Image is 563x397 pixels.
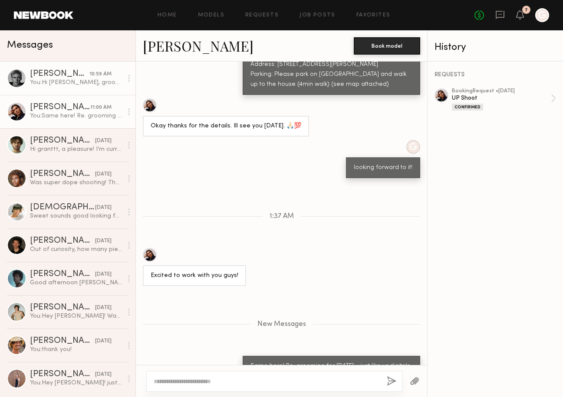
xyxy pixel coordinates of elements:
[143,36,254,55] a: [PERSON_NAME]
[95,170,112,179] div: [DATE]
[435,42,556,52] div: History
[198,13,224,18] a: Models
[95,270,112,279] div: [DATE]
[30,245,122,254] div: Out of curiosity, how many pieces would you be gifting?
[354,42,420,49] a: Book model
[354,37,420,55] button: Book model
[270,213,294,220] span: 1:37 AM
[7,40,53,50] span: Messages
[30,303,95,312] div: [PERSON_NAME]
[435,72,556,78] div: REQUESTS
[250,50,412,90] div: Hi [PERSON_NAME], see you [DATE] at 4pm! Address: [STREET_ADDRESS][PERSON_NAME] Parking: Please p...
[250,361,412,391] div: Same here! Re. grooming for [DATE] - just like ur digitals and please bring a hair tie too if pos...
[30,237,95,245] div: [PERSON_NAME]
[30,103,90,112] div: [PERSON_NAME]
[257,321,306,328] span: New Messages
[452,88,556,111] a: bookingRequest •[DATE]UP ShootConfirmed
[535,8,549,22] a: G
[95,337,112,345] div: [DATE]
[30,212,122,220] div: Sweet sounds good looking forward!!
[30,279,122,287] div: Good afternoon [PERSON_NAME], thank you for reaching out. I am impressed by the vintage designs o...
[95,304,112,312] div: [DATE]
[300,13,336,18] a: Job Posts
[151,121,301,131] div: Okay thanks for the details. Ill see you [DATE]. 🙏🏻💯
[354,163,412,173] div: looking forward to it!
[30,345,122,354] div: You: thank you!
[30,379,122,387] div: You: Hey [PERSON_NAME]! just checking in on this?
[30,270,95,279] div: [PERSON_NAME]
[30,137,95,145] div: [PERSON_NAME]
[158,13,177,18] a: Home
[95,237,112,245] div: [DATE]
[452,88,551,94] div: booking Request • [DATE]
[30,337,95,345] div: [PERSON_NAME]
[151,271,238,281] div: Excited to work with you guys!
[525,8,528,13] div: 7
[452,104,483,111] div: Confirmed
[95,371,112,379] div: [DATE]
[30,170,95,179] div: [PERSON_NAME]
[30,370,95,379] div: [PERSON_NAME]
[30,179,122,187] div: Was super dope shooting! Thanks for having me!
[356,13,391,18] a: Favorites
[89,70,112,78] div: 10:59 AM
[30,203,95,212] div: [DEMOGRAPHIC_DATA][PERSON_NAME]
[30,70,89,78] div: [PERSON_NAME]
[30,312,122,320] div: You: Hey [PERSON_NAME]! Wanted to send you some Summer pieces, pinged you on i g . LMK!
[452,94,551,102] div: UP Shoot
[30,145,122,153] div: Hi granttt, a pleasure! I’m currently planning to go to [GEOGRAPHIC_DATA] to do some work next month
[95,137,112,145] div: [DATE]
[95,204,112,212] div: [DATE]
[30,78,122,87] div: You: Hi [PERSON_NAME], grooming for [DATE] just like ur digitals if possible. Any simple jewelry ...
[245,13,279,18] a: Requests
[90,104,112,112] div: 11:00 AM
[30,112,122,120] div: You: Same here! Re. grooming for [DATE] - just like ur digitals and please bring a hair tie too i...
